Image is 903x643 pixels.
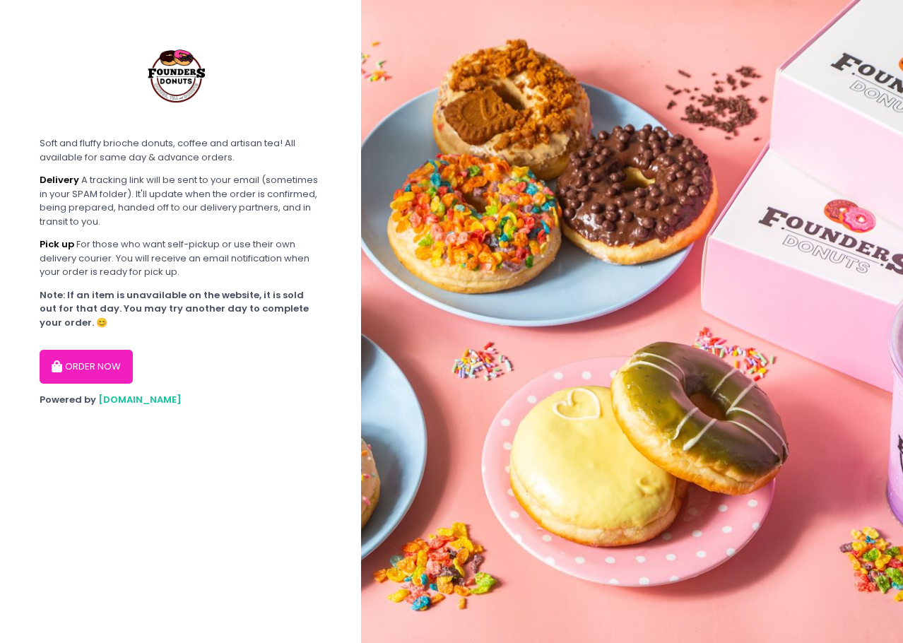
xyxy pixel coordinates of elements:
div: For those who want self-pickup or use their own delivery courier. You will receive an email notif... [40,237,321,279]
div: Soft and fluffy brioche donuts, coffee and artisan tea! All available for same day & advance orders. [40,136,321,164]
img: Founders Donuts [125,21,231,127]
a: [DOMAIN_NAME] [98,393,182,406]
b: Pick up [40,237,74,251]
div: Powered by [40,393,321,407]
button: ORDER NOW [40,350,133,384]
div: Note: If an item is unavailable on the website, it is sold out for that day. You may try another ... [40,288,321,330]
div: A tracking link will be sent to your email (sometimes in your SPAM folder). It'll update when the... [40,173,321,228]
b: Delivery [40,173,79,187]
